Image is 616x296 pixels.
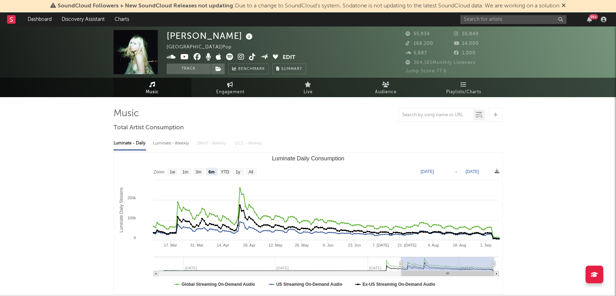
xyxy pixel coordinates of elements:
div: [PERSON_NAME] [167,30,254,42]
a: Music [114,78,191,97]
span: Live [304,88,313,96]
span: 364,181 Monthly Listeners [405,60,476,65]
text: 1w [169,170,175,174]
div: 99 + [589,14,598,19]
a: Dashboard [23,12,57,26]
span: : Due to a change to SoundCloud's system, Sodatone is not updating to the latest SoundCloud data.... [58,3,559,9]
a: Live [269,78,347,97]
text: 23. Jun [348,243,361,247]
span: Audience [375,88,397,96]
text: 17. Mar [164,243,177,247]
text: 1m [182,170,188,174]
span: Jump Score: 77.6 [405,69,447,73]
text: → [454,169,458,174]
a: Playlists/Charts [425,78,503,97]
input: Search for artists [460,15,566,24]
text: 18. Aug [453,243,466,247]
text: YTD [220,170,229,174]
text: 14. Apr [217,243,229,247]
input: Search by song name or URL [399,112,473,118]
span: 14,000 [454,41,479,46]
text: 7. [DATE] [372,243,389,247]
text: 200k [127,196,136,200]
text: 100k [127,216,136,220]
text: All [248,170,253,174]
span: 55,934 [405,32,430,36]
text: 9. Jun [323,243,333,247]
text: 6m [208,170,214,174]
button: Summary [272,64,306,74]
text: 12. May [269,243,283,247]
a: Charts [110,12,134,26]
span: Engagement [216,88,244,96]
button: 99+ [587,17,592,22]
text: 21. [DATE] [397,243,416,247]
text: 1. Sep [480,243,491,247]
text: [DATE] [421,169,434,174]
span: 55,849 [454,32,479,36]
div: Luminate - Weekly [153,137,190,149]
span: Dismiss [562,3,566,9]
text: 31. Mar [190,243,203,247]
text: 1y [236,170,240,174]
text: Global Streaming On-Demand Audio [182,282,255,287]
span: Benchmark [238,65,265,73]
span: Playlists/Charts [446,88,481,96]
text: Ex-US Streaming On-Demand Audio [362,282,435,287]
span: Total Artist Consumption [114,124,184,132]
span: 1,000 [454,51,476,55]
button: Edit [283,53,295,62]
text: Luminate Daily Consumption [272,155,344,161]
text: Luminate Daily Streams [119,188,123,232]
span: 5,887 [405,51,427,55]
span: Summary [281,67,302,71]
text: [DATE] [466,169,479,174]
button: Track [167,64,211,74]
text: Zoom [154,170,165,174]
span: 168,200 [405,41,433,46]
a: Audience [347,78,425,97]
text: 28. Apr [243,243,255,247]
text: US Streaming On-Demand Audio [276,282,342,287]
div: [GEOGRAPHIC_DATA] | Pop [167,43,240,52]
text: 26. May [295,243,309,247]
a: Benchmark [228,64,269,74]
text: 0 [133,236,136,240]
a: Engagement [191,78,269,97]
div: Luminate - Daily [114,137,146,149]
svg: Luminate Daily Consumption [114,153,502,294]
text: 3m [195,170,201,174]
span: Music [146,88,159,96]
a: Discovery Assistant [57,12,110,26]
text: 4. Aug [427,243,438,247]
span: SoundCloud Followers + New SoundCloud Releases not updating [58,3,233,9]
